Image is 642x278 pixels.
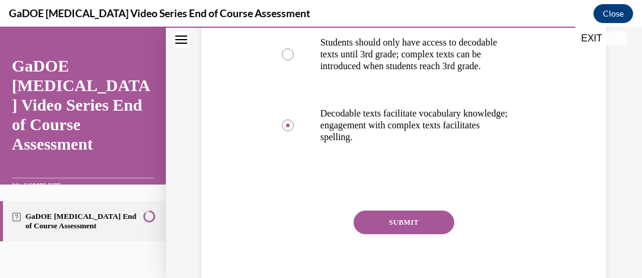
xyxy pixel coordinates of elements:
[354,184,454,208] button: SUBMIT
[593,4,633,23] button: Close
[320,10,509,46] p: Students should only have access to decodable texts until 3rd grade; complex texts can be introdu...
[143,184,155,196] svg: 86% Completed
[173,5,190,21] button: Close navigation menu
[12,155,154,163] div: 0% COMPLETE
[12,30,154,127] a: GaDOE [MEDICAL_DATA] Video Series End of Course Assessment
[9,6,310,21] h4: GaDOE [MEDICAL_DATA] Video Series End of Course Assessment
[556,5,627,19] button: EXIT
[320,81,509,117] p: Decodable texts facilitate vocabulary knowledge; engagement with complex texts facilitates spelling.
